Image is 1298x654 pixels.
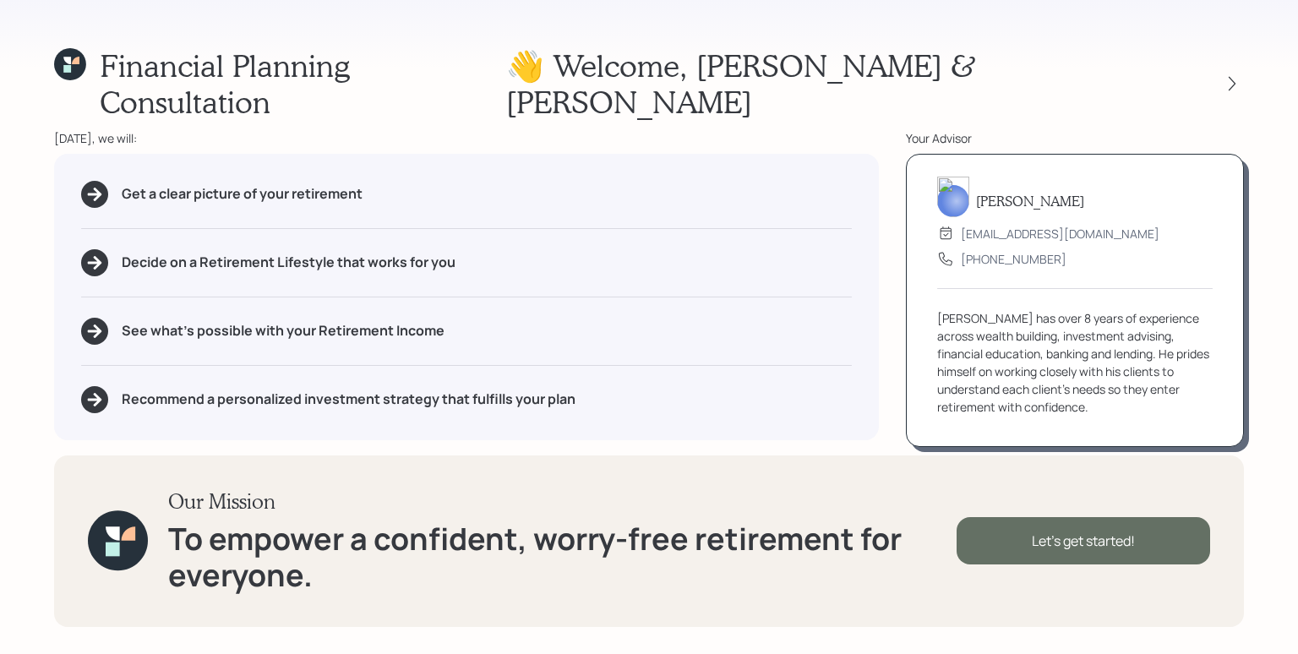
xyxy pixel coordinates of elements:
h5: Get a clear picture of your retirement [122,186,363,202]
img: james-distasi-headshot.png [937,177,969,217]
h3: Our Mission [168,489,956,514]
div: Let's get started! [957,517,1210,564]
div: Your Advisor [906,129,1244,147]
div: [DATE], we will: [54,129,879,147]
h1: 👋 Welcome , [PERSON_NAME] & [PERSON_NAME] [506,47,1190,120]
div: [EMAIL_ADDRESS][DOMAIN_NAME] [961,225,1159,243]
div: [PHONE_NUMBER] [961,250,1066,268]
h1: Financial Planning Consultation [100,47,506,120]
div: [PERSON_NAME] has over 8 years of experience across wealth building, investment advising, financi... [937,309,1213,416]
h5: Recommend a personalized investment strategy that fulfills your plan [122,391,575,407]
h5: [PERSON_NAME] [976,193,1084,209]
h5: Decide on a Retirement Lifestyle that works for you [122,254,455,270]
h1: To empower a confident, worry-free retirement for everyone. [168,520,956,593]
h5: See what's possible with your Retirement Income [122,323,444,339]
